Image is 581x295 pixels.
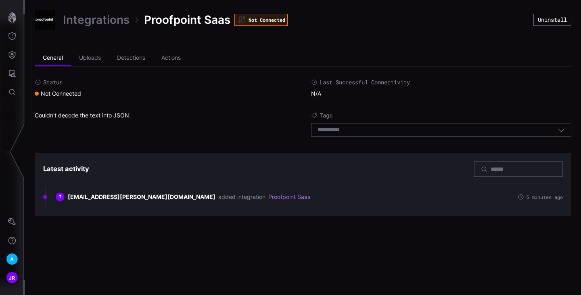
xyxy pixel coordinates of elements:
[35,10,55,30] img: Proofpoint SaaS
[43,79,63,86] span: Status
[533,14,571,26] button: Uninstall
[63,13,130,27] a: Integrations
[35,50,71,66] li: General
[0,250,24,268] button: A
[153,50,189,66] li: Actions
[109,50,153,66] li: Detections
[311,90,321,97] span: N/A
[526,195,563,199] span: 5 minutes ago
[218,193,265,201] span: added integration
[144,13,230,27] span: Proofpoint Saas
[320,112,332,119] span: Tags
[268,193,310,201] a: Proofpoint Saas
[35,90,81,97] div: Not Connected
[35,112,295,141] div: Couldn't decode the text into JSON.
[43,165,89,173] h3: Latest activity
[234,14,288,26] div: Not Connected
[558,126,565,134] button: Toggle options menu
[0,268,24,287] button: JR
[59,195,61,199] span: T
[9,274,15,282] span: JR
[320,79,410,86] span: Last Successful Connectivity
[68,193,215,201] strong: [EMAIL_ADDRESS][PERSON_NAME][DOMAIN_NAME]
[10,255,14,264] span: A
[71,50,109,66] li: Uploads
